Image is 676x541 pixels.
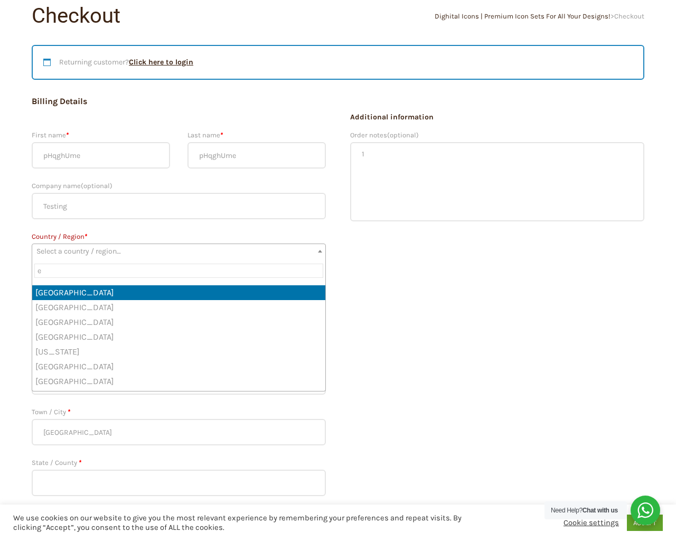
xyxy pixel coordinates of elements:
[129,58,193,67] a: Click here to login
[387,131,419,139] span: (optional)
[32,344,325,359] li: [US_STATE]
[32,96,326,107] h2: Billing Details
[32,374,325,389] li: [GEOGRAPHIC_DATA]
[66,131,69,139] abbr: required
[435,12,611,20] a: Dighital Icons | Premium Icon Sets For All Your Designs!
[13,514,468,533] div: We use cookies on our website to give you the most relevant experience by remembering your prefer...
[32,45,644,80] div: Returning customer?
[32,389,325,404] li: Anguilla
[32,359,325,374] li: [GEOGRAPHIC_DATA]
[627,515,663,531] a: ACCEPT
[564,518,619,528] a: Cookie settings
[32,230,326,244] label: Country / Region
[32,285,325,300] li: [GEOGRAPHIC_DATA]
[583,507,618,514] strong: Chat with us
[32,5,338,26] h1: Checkout
[84,232,87,240] abbr: required
[36,247,121,256] span: Select a country / region…
[32,330,325,344] li: [GEOGRAPHIC_DATA]
[32,315,325,330] li: [GEOGRAPHIC_DATA]
[32,405,326,419] label: Town / City
[32,456,326,470] label: State / County
[79,459,81,467] abbr: required
[32,300,325,315] li: [GEOGRAPHIC_DATA]
[187,128,326,142] label: Last name
[614,12,644,20] span: Checkout
[32,179,326,193] label: Company name
[32,244,326,258] span: Country / Region
[350,128,644,142] label: Order notes
[68,408,70,416] abbr: required
[32,128,170,142] label: First name
[350,111,644,123] h3: Additional information
[81,182,112,190] span: (optional)
[551,507,618,514] span: Need Help?
[220,131,223,139] abbr: required
[338,13,644,20] div: >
